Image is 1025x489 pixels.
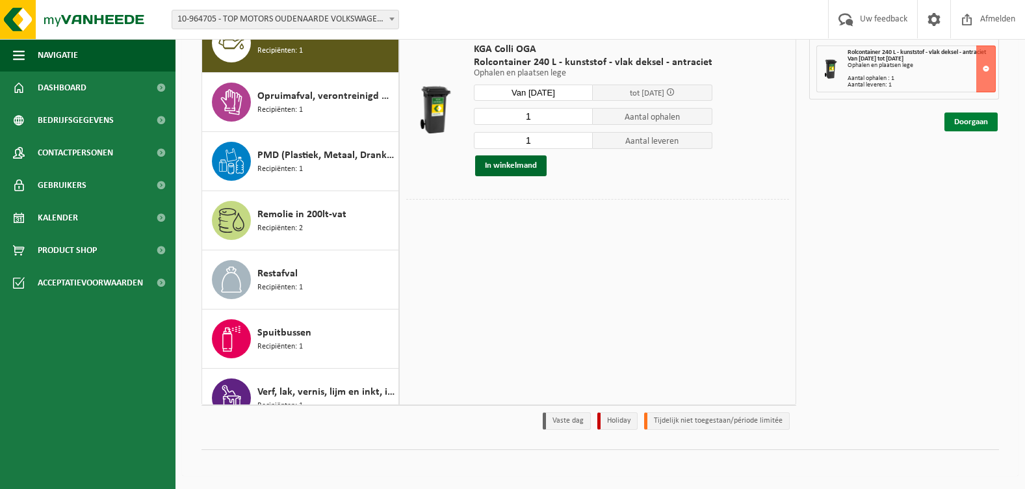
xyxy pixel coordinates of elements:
[475,155,547,176] button: In winkelmand
[257,88,395,104] span: Opruimafval, verontreinigd met olie
[644,412,790,430] li: Tijdelijk niet toegestaan/période limitée
[257,384,395,400] span: Verf, lak, vernis, lijm en inkt, industrieel in kleinverpakking
[202,250,399,310] button: Restafval Recipiënten: 1
[474,56,712,69] span: Rolcontainer 240 L - kunststof - vlak deksel - antraciet
[848,55,903,62] strong: Van [DATE] tot [DATE]
[38,39,78,72] span: Navigatie
[848,62,995,69] div: Ophalen en plaatsen lege
[202,310,399,369] button: Spuitbussen Recipiënten: 1
[202,14,399,73] button: Oliefilters Recipiënten: 1
[257,222,303,235] span: Recipiënten: 2
[257,400,303,412] span: Recipiënten: 1
[257,282,303,294] span: Recipiënten: 1
[543,412,591,430] li: Vaste dag
[257,341,303,353] span: Recipiënten: 1
[38,137,113,169] span: Contactpersonen
[848,82,995,88] div: Aantal leveren: 1
[38,202,78,234] span: Kalender
[257,163,303,176] span: Recipiënten: 1
[38,169,86,202] span: Gebruikers
[474,85,593,101] input: Selecteer datum
[944,112,998,131] a: Doorgaan
[202,73,399,132] button: Opruimafval, verontreinigd met olie Recipiënten: 1
[172,10,398,29] span: 10-964705 - TOP MOTORS OUDENAARDE VOLKSWAGEN - OUDENAARDE
[630,89,664,98] span: tot [DATE]
[848,49,986,56] span: Rolcontainer 240 L - kunststof - vlak deksel - antraciet
[474,69,712,78] p: Ophalen en plaatsen lege
[202,191,399,250] button: Remolie in 200lt-vat Recipiënten: 2
[257,104,303,116] span: Recipiënten: 1
[593,132,712,149] span: Aantal leveren
[257,45,303,57] span: Recipiënten: 1
[257,148,395,163] span: PMD (Plastiek, Metaal, Drankkartons) (bedrijven)
[593,108,712,125] span: Aantal ophalen
[597,412,638,430] li: Holiday
[257,325,311,341] span: Spuitbussen
[172,10,399,29] span: 10-964705 - TOP MOTORS OUDENAARDE VOLKSWAGEN - OUDENAARDE
[848,75,995,82] div: Aantal ophalen : 1
[38,72,86,104] span: Dashboard
[202,132,399,191] button: PMD (Plastiek, Metaal, Drankkartons) (bedrijven) Recipiënten: 1
[38,267,143,299] span: Acceptatievoorwaarden
[38,234,97,267] span: Product Shop
[474,43,712,56] span: KGA Colli OGA
[38,104,114,137] span: Bedrijfsgegevens
[202,369,399,427] button: Verf, lak, vernis, lijm en inkt, industrieel in kleinverpakking Recipiënten: 1
[257,207,346,222] span: Remolie in 200lt-vat
[257,266,298,282] span: Restafval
